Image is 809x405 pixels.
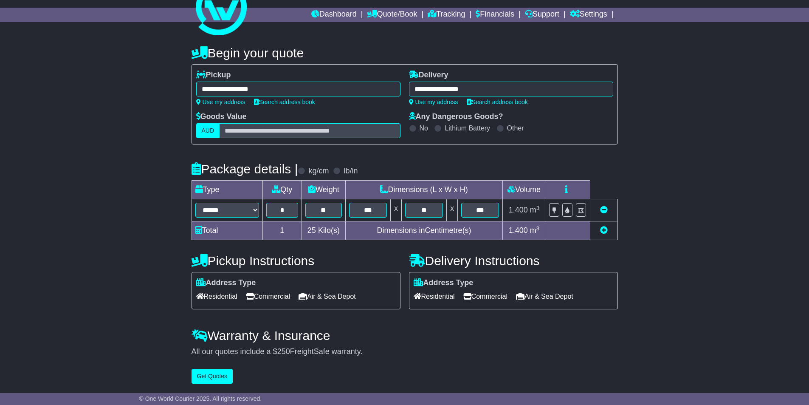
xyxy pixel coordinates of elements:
[600,206,608,214] a: Remove this item
[507,124,524,132] label: Other
[414,290,455,303] span: Residential
[509,206,528,214] span: 1.400
[570,8,607,22] a: Settings
[196,99,245,105] a: Use my address
[367,8,417,22] a: Quote/Book
[192,369,233,384] button: Get Quotes
[302,181,346,199] td: Weight
[530,206,540,214] span: m
[414,278,474,288] label: Address Type
[409,99,458,105] a: Use my address
[409,254,618,268] h4: Delivery Instructions
[196,290,237,303] span: Residential
[536,225,540,232] sup: 3
[192,329,618,343] h4: Warranty & Insurance
[302,221,346,240] td: Kilo(s)
[262,181,302,199] td: Qty
[600,226,608,235] a: Add new item
[196,123,220,138] label: AUD
[192,162,298,176] h4: Package details |
[192,221,262,240] td: Total
[254,99,315,105] a: Search address book
[299,290,356,303] span: Air & Sea Depot
[390,199,401,221] td: x
[476,8,514,22] a: Financials
[530,226,540,235] span: m
[447,199,458,221] td: x
[420,124,428,132] label: No
[192,46,618,60] h4: Begin your quote
[311,8,357,22] a: Dashboard
[409,112,503,122] label: Any Dangerous Goods?
[345,221,503,240] td: Dimensions in Centimetre(s)
[307,226,316,235] span: 25
[409,71,448,80] label: Delivery
[445,124,490,132] label: Lithium Battery
[463,290,507,303] span: Commercial
[192,254,400,268] h4: Pickup Instructions
[509,226,528,235] span: 1.400
[262,221,302,240] td: 1
[196,71,231,80] label: Pickup
[525,8,559,22] a: Support
[467,99,528,105] a: Search address book
[246,290,290,303] span: Commercial
[345,181,503,199] td: Dimensions (L x W x H)
[536,205,540,211] sup: 3
[277,347,290,356] span: 250
[503,181,545,199] td: Volume
[192,181,262,199] td: Type
[308,167,329,176] label: kg/cm
[192,347,618,357] div: All our quotes include a $ FreightSafe warranty.
[516,290,573,303] span: Air & Sea Depot
[196,278,256,288] label: Address Type
[344,167,358,176] label: lb/in
[196,112,247,122] label: Goods Value
[428,8,465,22] a: Tracking
[139,395,262,402] span: © One World Courier 2025. All rights reserved.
